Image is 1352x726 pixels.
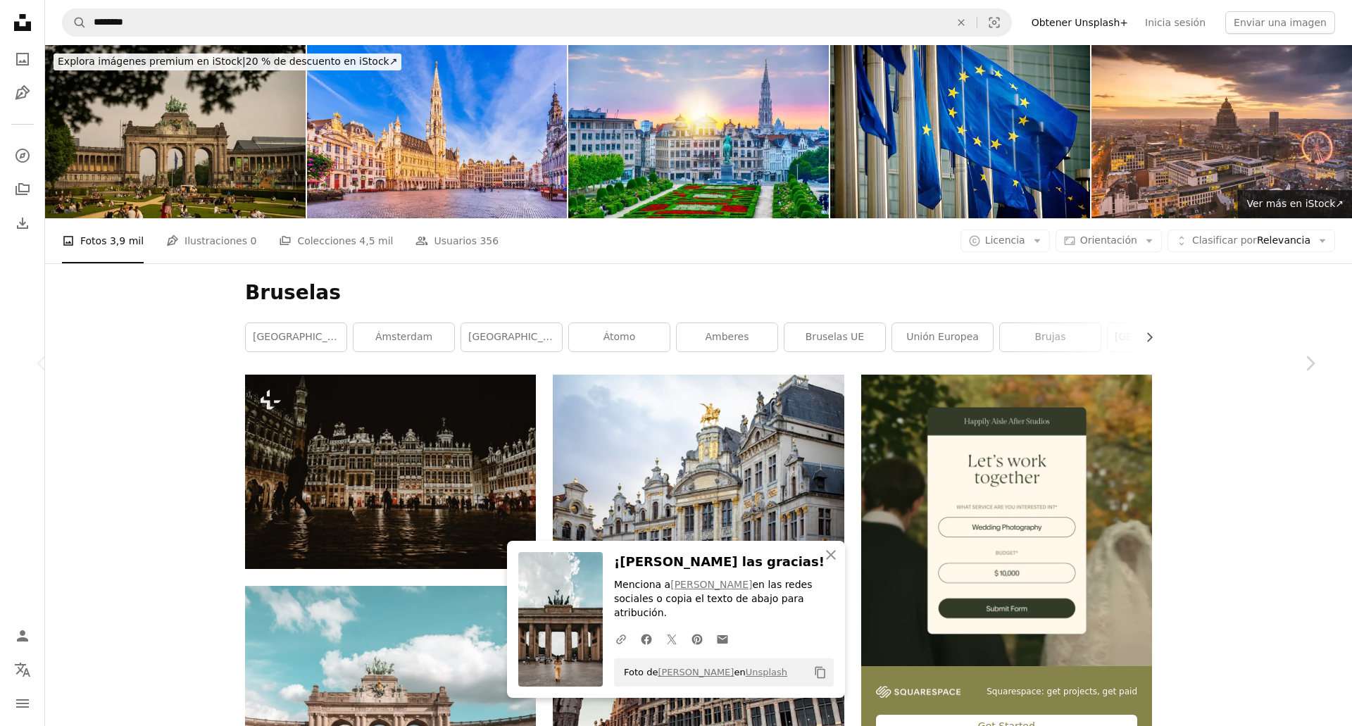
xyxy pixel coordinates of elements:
a: [GEOGRAPHIC_DATA] [461,323,562,351]
a: Explorar [8,142,37,170]
a: Colecciones [8,175,37,204]
a: Comparte en Pinterest [684,625,710,653]
img: Arts Mountain square in Brussels [568,45,829,218]
span: Relevancia [1192,234,1310,248]
button: Licencia [960,230,1050,252]
button: Copiar al portapapeles [808,661,832,684]
img: file-1747939393036-2c53a76c450aimage [861,375,1152,665]
a: Ilustraciones 0 [166,218,256,263]
button: Orientación [1056,230,1162,252]
a: Átomo [569,323,670,351]
a: [PERSON_NAME] [658,667,734,677]
a: Usuarios 356 [415,218,499,263]
a: Comparte en Twitter [659,625,684,653]
span: Foto de en [617,661,787,684]
a: [PERSON_NAME] [670,579,752,590]
span: Clasificar por [1192,234,1257,246]
img: Brandenburg Gate in Brussels at Parc du Cinquantenaire in Brussels, Belgium [45,45,306,218]
a: [GEOGRAPHIC_DATA] [246,323,346,351]
a: Un grupo de personas de pie frente a un edificio [245,465,536,478]
a: Unsplash [746,667,787,677]
button: Borrar [946,9,977,36]
a: Ver más en iStock↗ [1238,190,1352,218]
form: Encuentra imágenes en todo el sitio [62,8,1012,37]
a: Un grupo de personas de pie frente a un edificio [553,688,844,701]
a: Inicia sesión [1137,11,1214,34]
span: Orientación [1080,234,1137,246]
img: Bruselas, Bélgica. [307,45,568,218]
img: file-1747939142011-51e5cc87e3c9 [876,686,960,699]
span: 4,5 mil [359,233,393,249]
a: Siguiente [1267,296,1352,431]
button: Menú [8,689,37,718]
a: Historial de descargas [8,209,37,237]
span: Licencia [985,234,1025,246]
button: Clasificar porRelevancia [1168,230,1335,252]
a: Ámsterdam [353,323,454,351]
p: Menciona a en las redes sociales o copia el texto de abajo para atribución. [614,578,834,620]
a: Puerta de hormigón marrón [245,676,536,689]
img: Banderas ondeando de la UE en la Comisión Europea el edificio de Bruselas Bélgica [830,45,1091,218]
img: Un grupo de personas de pie frente a un edificio [245,375,536,568]
a: Unión Europea [892,323,993,351]
img: Edificios de hormigón blanco [553,375,844,568]
img: Bruselas, Paisaje urbano de Bélgica [1091,45,1352,218]
button: Enviar una imagen [1225,11,1335,34]
button: desplazar lista a la derecha [1137,323,1152,351]
button: Idioma [8,656,37,684]
a: Colecciones 4,5 mil [279,218,393,263]
span: 20 % de descuento en iStock ↗ [58,56,397,67]
span: Squarespace: get projects, get paid [987,686,1137,698]
a: [GEOGRAPHIC_DATA] [GEOGRAPHIC_DATA] [1108,323,1208,351]
a: Fotos [8,45,37,73]
a: Comparte en Facebook [634,625,659,653]
a: Obtener Unsplash+ [1023,11,1137,34]
a: Iniciar sesión / Registrarse [8,622,37,650]
span: Ver más en iStock ↗ [1246,198,1344,209]
h1: Bruselas [245,280,1152,306]
a: Bruselas UE [784,323,885,351]
span: Explora imágenes premium en iStock | [58,56,246,67]
span: 356 [480,233,499,249]
a: Brujas [1000,323,1101,351]
a: Amberes [677,323,777,351]
button: Búsqueda visual [977,9,1011,36]
a: Ilustraciones [8,79,37,107]
h3: ¡[PERSON_NAME] las gracias! [614,552,834,572]
button: Buscar en Unsplash [63,9,87,36]
a: Explora imágenes premium en iStock|20 % de descuento en iStock↗ [45,45,410,79]
span: 0 [250,233,256,249]
a: Comparte por correo electrónico [710,625,735,653]
a: Edificios de hormigón blanco [553,465,844,478]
